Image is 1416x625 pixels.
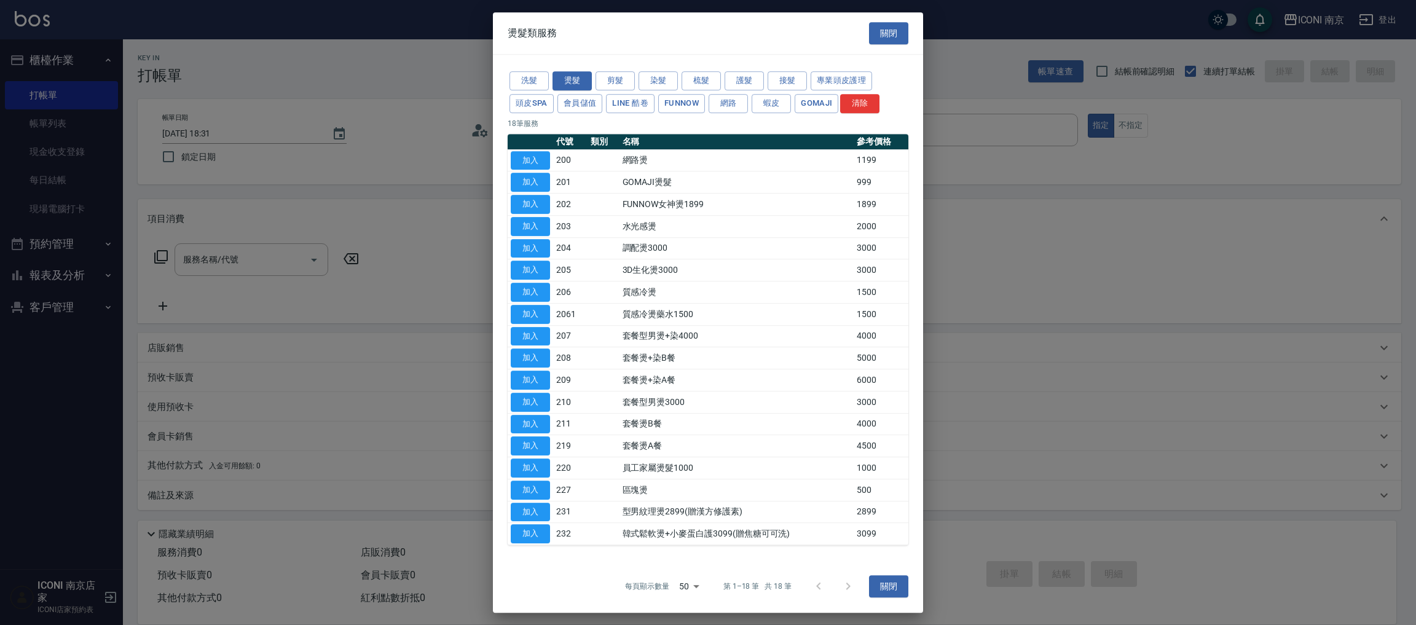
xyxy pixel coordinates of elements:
button: 會員儲值 [557,94,603,113]
td: 1199 [854,149,908,171]
td: GOMAJI燙髮 [619,171,854,194]
button: 頭皮SPA [509,94,554,113]
td: 套餐燙A餐 [619,435,854,457]
td: 205 [553,259,588,281]
td: 3000 [854,237,908,259]
button: 加入 [511,524,550,543]
td: 網路燙 [619,149,854,171]
th: 參考價格 [854,134,908,150]
button: 專業頭皮護理 [811,71,872,90]
button: 加入 [511,481,550,500]
td: 區塊燙 [619,479,854,501]
button: 加入 [511,173,550,192]
td: 231 [553,501,588,523]
td: 1000 [854,457,908,479]
button: 加入 [511,239,550,258]
button: 染髮 [639,71,678,90]
td: 204 [553,237,588,259]
td: 套餐型男燙3000 [619,391,854,413]
button: 燙髮 [553,71,592,90]
p: 第 1–18 筆 共 18 筆 [723,581,792,592]
td: 套餐燙B餐 [619,413,854,435]
button: FUNNOW [658,94,705,113]
td: 210 [553,391,588,413]
td: 調配燙3000 [619,237,854,259]
button: 加入 [511,436,550,455]
td: 1899 [854,194,908,216]
button: 加入 [511,305,550,324]
td: 232 [553,523,588,545]
td: 203 [553,215,588,237]
td: 3099 [854,523,908,545]
button: 加入 [511,348,550,368]
td: 500 [854,479,908,501]
button: 加入 [511,195,550,214]
td: 1500 [854,303,908,325]
td: 質感冷燙藥水1500 [619,303,854,325]
td: 999 [854,171,908,194]
td: 2000 [854,215,908,237]
p: 每頁顯示數量 [625,581,669,592]
button: 加入 [511,371,550,390]
button: 加入 [511,327,550,346]
td: 227 [553,479,588,501]
td: 1500 [854,281,908,304]
button: 網路 [709,94,748,113]
button: 接髮 [768,71,807,90]
td: 4000 [854,413,908,435]
button: 加入 [511,217,550,236]
button: 加入 [511,261,550,280]
button: 加入 [511,283,550,302]
td: 3D生化燙3000 [619,259,854,281]
td: 206 [553,281,588,304]
td: 207 [553,325,588,347]
button: Gomaji [795,94,838,113]
th: 名稱 [619,134,854,150]
td: 202 [553,194,588,216]
td: 水光感燙 [619,215,854,237]
td: 3000 [854,259,908,281]
td: 208 [553,347,588,369]
td: 2899 [854,501,908,523]
div: 50 [674,570,704,603]
td: 3000 [854,391,908,413]
p: 18 筆服務 [508,118,908,129]
td: 2061 [553,303,588,325]
td: 套餐燙+染B餐 [619,347,854,369]
td: 220 [553,457,588,479]
td: 6000 [854,369,908,391]
td: 質感冷燙 [619,281,854,304]
td: FUNNOW女神燙1899 [619,194,854,216]
td: 200 [553,149,588,171]
button: 關閉 [869,575,908,598]
button: 加入 [511,503,550,522]
th: 類別 [588,134,619,150]
th: 代號 [553,134,588,150]
td: 219 [553,435,588,457]
button: LINE 酷卷 [606,94,655,113]
button: 加入 [511,415,550,434]
td: 5000 [854,347,908,369]
td: 201 [553,171,588,194]
button: 剪髮 [596,71,635,90]
td: 211 [553,413,588,435]
button: 護髮 [725,71,764,90]
td: 4000 [854,325,908,347]
button: 清除 [840,94,879,113]
button: 加入 [511,393,550,412]
td: 4500 [854,435,908,457]
td: 209 [553,369,588,391]
td: 套餐型男燙+染4000 [619,325,854,347]
button: 蝦皮 [752,94,791,113]
button: 梳髮 [682,71,721,90]
td: 員工家屬燙髮1000 [619,457,854,479]
td: 套餐燙+染A餐 [619,369,854,391]
button: 加入 [511,458,550,478]
button: 關閉 [869,22,908,45]
button: 加入 [511,151,550,170]
td: 韓式鬆軟燙+小麥蛋白護3099(贈焦糖可可洗) [619,523,854,545]
button: 洗髮 [509,71,549,90]
span: 燙髮類服務 [508,27,557,39]
td: 型男紋理燙2899(贈漢方修護素) [619,501,854,523]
